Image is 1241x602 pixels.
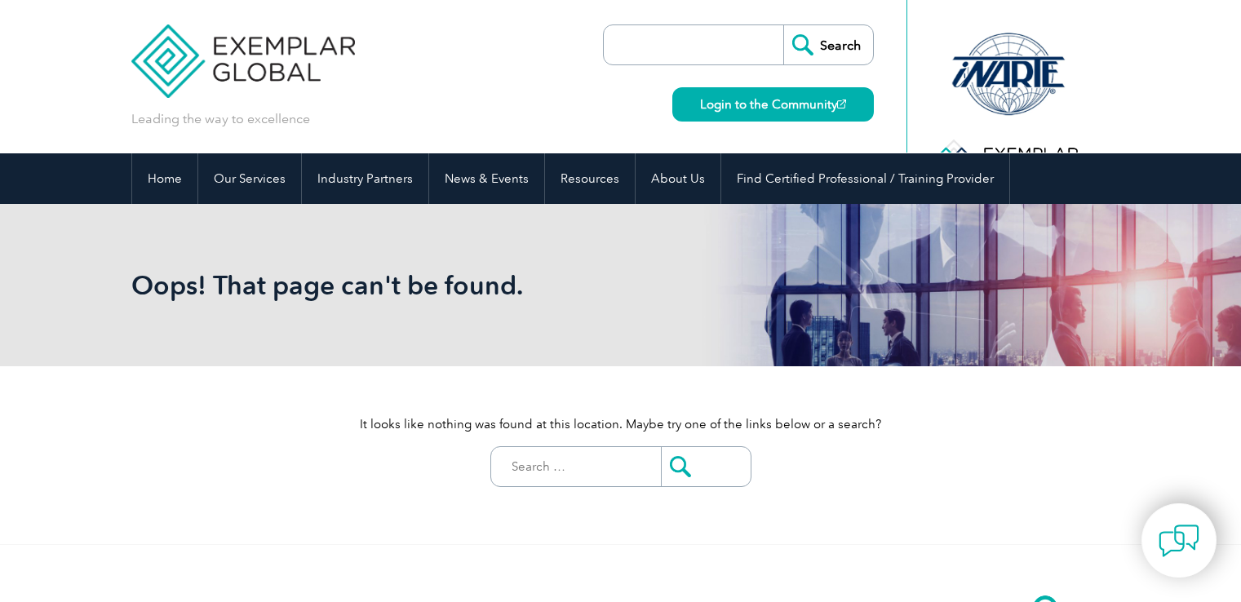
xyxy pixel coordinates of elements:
[132,153,197,204] a: Home
[545,153,635,204] a: Resources
[837,100,846,108] img: open_square.png
[1159,520,1199,561] img: contact-chat.png
[131,269,758,301] h1: Oops! That page can't be found.
[721,153,1009,204] a: Find Certified Professional / Training Provider
[636,153,720,204] a: About Us
[302,153,428,204] a: Industry Partners
[783,25,873,64] input: Search
[672,87,874,122] a: Login to the Community
[198,153,301,204] a: Our Services
[429,153,544,204] a: News & Events
[131,415,1110,433] p: It looks like nothing was found at this location. Maybe try one of the links below or a search?
[131,110,310,128] p: Leading the way to excellence
[661,447,751,486] input: Submit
